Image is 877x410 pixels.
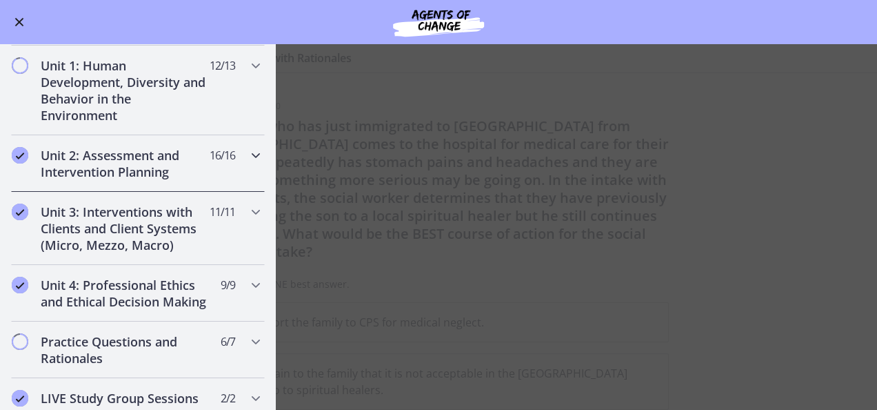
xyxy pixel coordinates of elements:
[221,390,235,407] span: 2 / 2
[210,57,235,74] span: 12 / 13
[356,6,521,39] img: Agents of Change
[41,57,209,124] h2: Unit 1: Human Development, Diversity and Behavior in the Environment
[210,204,235,220] span: 11 / 11
[12,204,28,220] i: Completed
[41,204,209,253] h2: Unit 3: Interventions with Clients and Client Systems (Micro, Mezzo, Macro)
[221,277,235,293] span: 9 / 9
[41,147,209,180] h2: Unit 2: Assessment and Intervention Planning
[41,277,209,310] h2: Unit 4: Professional Ethics and Ethical Decision Making
[221,333,235,350] span: 6 / 7
[41,390,209,407] h2: LIVE Study Group Sessions
[12,277,28,293] i: Completed
[210,147,235,164] span: 16 / 16
[11,14,28,30] button: Enable menu
[12,390,28,407] i: Completed
[12,147,28,164] i: Completed
[41,333,209,367] h2: Practice Questions and Rationales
